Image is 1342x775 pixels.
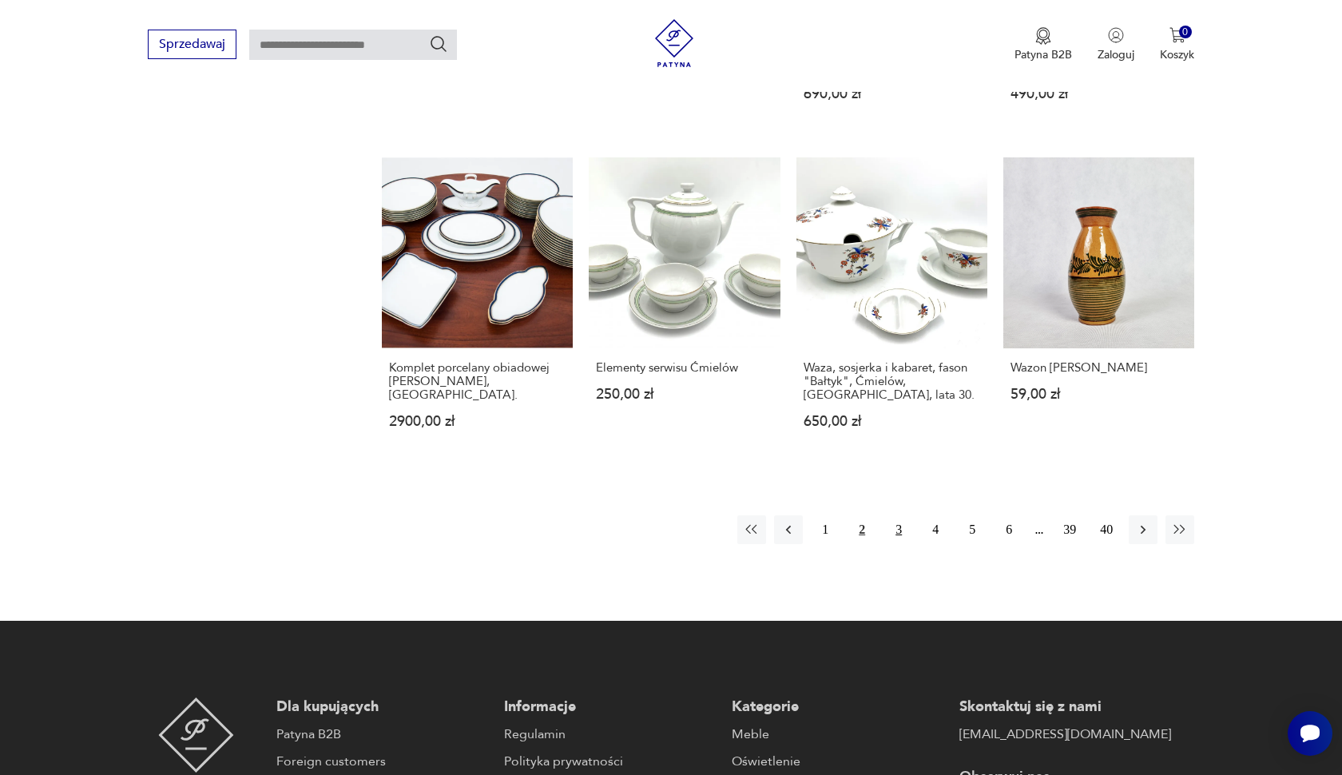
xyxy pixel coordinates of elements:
p: Dla kupujących [276,697,488,717]
a: Wazon Łysa GóraWazon [PERSON_NAME]59,00 zł [1003,157,1194,459]
a: Elementy serwisu ĆmielówElementy serwisu Ćmielów250,00 zł [589,157,780,459]
button: 0Koszyk [1160,27,1194,62]
h3: Wazon [PERSON_NAME] [1010,361,1187,375]
img: Ikona medalu [1035,27,1051,45]
p: 59,00 zł [1010,387,1187,401]
button: 4 [921,515,950,544]
h3: Waza, sosjerka i kabaret, fason "Bałtyk", Ćmielów, [GEOGRAPHIC_DATA], lata 30. [804,361,980,402]
p: 250,00 zł [596,387,772,401]
p: 690,00 zł [804,87,980,101]
p: Zaloguj [1098,47,1134,62]
a: [EMAIL_ADDRESS][DOMAIN_NAME] [959,725,1171,744]
button: Sprzedawaj [148,30,236,59]
p: 750,00 zł [596,78,772,92]
div: 0 [1179,26,1193,39]
p: Patyna B2B [1014,47,1072,62]
button: 3 [884,515,913,544]
button: 5 [958,515,987,544]
a: Patyna B2B [276,725,488,744]
h3: Elementy serwisu Ćmielów [596,361,772,375]
p: 490,00 zł [1010,87,1187,101]
h3: Komplet porcelany obiadowej [PERSON_NAME], [GEOGRAPHIC_DATA]. [389,361,566,402]
button: 6 [995,515,1023,544]
a: Oświetlenie [732,752,943,771]
a: Sprzedawaj [148,40,236,51]
a: Waza, sosjerka i kabaret, fason "Bałtyk", Ćmielów, Polska, lata 30.Waza, sosjerka i kabaret, faso... [796,157,987,459]
p: Koszyk [1160,47,1194,62]
button: 39 [1055,515,1084,544]
a: Ikona medaluPatyna B2B [1014,27,1072,62]
img: Ikona koszyka [1169,27,1185,43]
p: Skontaktuj się z nami [959,697,1171,717]
button: 1 [811,515,840,544]
button: Zaloguj [1098,27,1134,62]
img: Patyna - sklep z meblami i dekoracjami vintage [158,697,234,773]
button: 40 [1092,515,1121,544]
button: 2 [848,515,876,544]
img: Ikonka użytkownika [1108,27,1124,43]
button: Patyna B2B [1014,27,1072,62]
p: 650,00 zł [804,415,980,428]
iframe: Smartsupp widget button [1288,711,1332,756]
a: Regulamin [504,725,716,744]
a: Polityka prywatności [504,752,716,771]
p: 2900,00 zł [389,415,566,428]
p: Informacje [504,697,716,717]
img: Patyna - sklep z meblami i dekoracjami vintage [650,19,698,67]
p: Kategorie [732,697,943,717]
a: Komplet porcelany obiadowej marki Rosenthal, Niemcy.Komplet porcelany obiadowej [PERSON_NAME], [G... [382,157,573,459]
a: Foreign customers [276,752,488,771]
button: Szukaj [429,34,448,54]
a: Meble [732,725,943,744]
